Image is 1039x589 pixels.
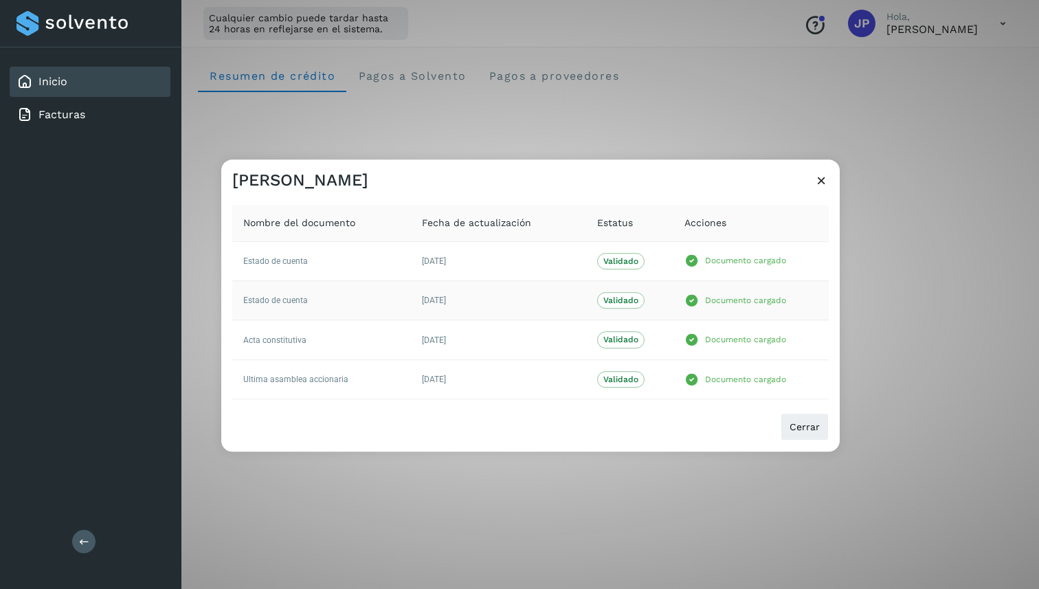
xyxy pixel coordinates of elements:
[243,296,308,305] span: Estado de cuenta
[243,216,355,230] span: Nombre del documento
[597,216,633,230] span: Estatus
[38,75,67,88] a: Inicio
[10,100,170,130] div: Facturas
[243,256,308,266] span: Estado de cuenta
[790,422,820,432] span: Cerrar
[422,296,446,305] span: [DATE]
[603,375,638,384] p: Validado
[243,375,348,384] span: Ultima asamblea accionaria
[422,256,446,266] span: [DATE]
[422,375,446,384] span: [DATE]
[422,335,446,345] span: [DATE]
[38,108,85,121] a: Facturas
[603,335,638,345] p: Validado
[781,413,829,441] button: Cerrar
[684,216,726,230] span: Acciones
[603,256,638,266] p: Validado
[243,335,306,345] span: Acta constitutiva
[422,216,531,230] span: Fecha de actualización
[705,375,786,384] p: Documento cargado
[232,170,368,190] h3: [PERSON_NAME]
[705,256,786,266] p: Documento cargado
[603,296,638,305] p: Validado
[705,296,786,305] p: Documento cargado
[705,335,786,344] p: Documento cargado
[10,67,170,97] div: Inicio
